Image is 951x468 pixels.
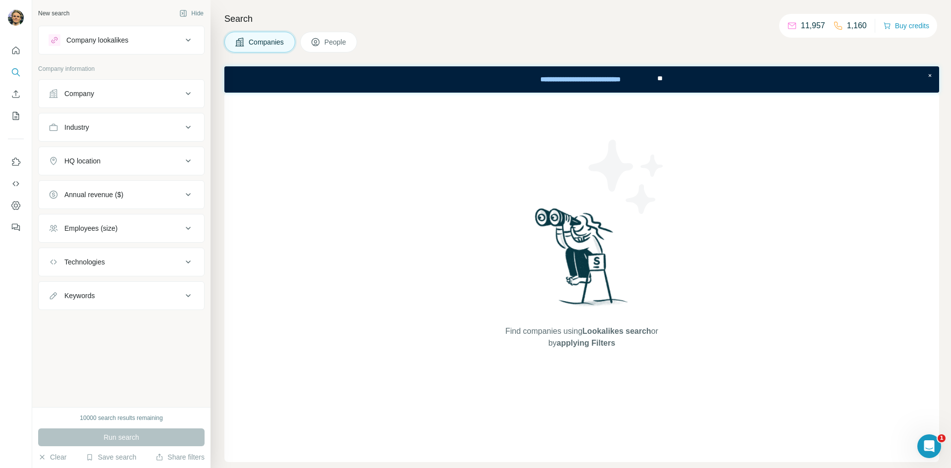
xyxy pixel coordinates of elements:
[66,35,128,45] div: Company lookalikes
[8,218,24,236] button: Feedback
[557,339,615,347] span: applying Filters
[86,452,136,462] button: Save search
[156,452,205,462] button: Share filters
[938,434,946,442] span: 1
[64,190,123,200] div: Annual revenue ($)
[39,216,204,240] button: Employees (size)
[8,63,24,81] button: Search
[39,115,204,139] button: Industry
[64,291,95,301] div: Keywords
[8,197,24,214] button: Dashboard
[582,327,651,335] span: Lookalikes search
[64,156,101,166] div: HQ location
[8,175,24,193] button: Use Surfe API
[582,132,671,221] img: Surfe Illustration - Stars
[39,250,204,274] button: Technologies
[172,6,211,21] button: Hide
[64,257,105,267] div: Technologies
[8,10,24,26] img: Avatar
[8,107,24,125] button: My lists
[39,183,204,207] button: Annual revenue ($)
[80,414,162,422] div: 10000 search results remaining
[8,153,24,171] button: Use Surfe on LinkedIn
[801,20,825,32] p: 11,957
[8,85,24,103] button: Enrich CSV
[39,149,204,173] button: HQ location
[39,28,204,52] button: Company lookalikes
[883,19,929,33] button: Buy credits
[847,20,867,32] p: 1,160
[249,37,285,47] span: Companies
[38,452,66,462] button: Clear
[39,284,204,308] button: Keywords
[224,12,939,26] h4: Search
[224,66,939,93] iframe: Banner
[38,64,205,73] p: Company information
[502,325,661,349] span: Find companies using or by
[530,206,634,316] img: Surfe Illustration - Woman searching with binoculars
[917,434,941,458] iframe: Intercom live chat
[64,223,117,233] div: Employees (size)
[39,82,204,105] button: Company
[38,9,69,18] div: New search
[324,37,347,47] span: People
[8,42,24,59] button: Quick start
[64,89,94,99] div: Company
[64,122,89,132] div: Industry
